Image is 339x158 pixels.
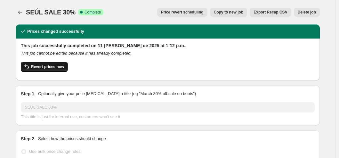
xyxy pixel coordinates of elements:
button: Delete job [294,8,320,17]
i: This job cannot be edited because it has already completed. [21,51,132,56]
h2: Prices changed successfully [27,28,84,35]
span: Price revert scheduling [161,10,204,15]
button: Copy to new job [210,8,247,17]
span: Use bulk price change rules [29,149,80,154]
button: Price revert scheduling [157,8,207,17]
h2: Step 1. [21,91,36,97]
p: Optionally give your price [MEDICAL_DATA] a title (eg "March 30% off sale on boots") [38,91,196,97]
span: SEÚL SALE 30% [26,9,76,16]
span: Revert prices now [31,64,64,69]
input: 30% off holiday sale [21,102,315,112]
button: Price change jobs [16,8,25,17]
span: Delete job [298,10,316,15]
span: Copy to new job [214,10,244,15]
p: Select how the prices should change [38,136,106,142]
span: This title is just for internal use, customers won't see it [21,114,120,119]
h2: This job successfully completed on 11 [PERSON_NAME] de 2025 at 1:12 p.m.. [21,42,315,49]
h2: Step 2. [21,136,36,142]
button: Export Recap CSV [250,8,291,17]
button: Revert prices now [21,62,68,72]
span: Complete [85,10,101,15]
span: Export Recap CSV [254,10,287,15]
